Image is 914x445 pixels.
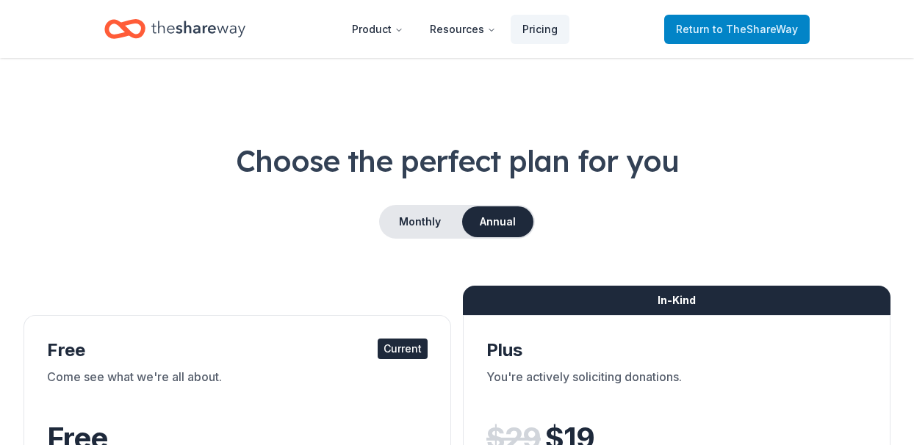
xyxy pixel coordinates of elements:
[47,368,428,409] div: Come see what we're all about.
[462,206,533,237] button: Annual
[713,23,798,35] span: to TheShareWay
[486,368,867,409] div: You're actively soliciting donations.
[340,12,569,46] nav: Main
[24,140,890,181] h1: Choose the perfect plan for you
[381,206,459,237] button: Monthly
[418,15,508,44] button: Resources
[378,339,428,359] div: Current
[486,339,867,362] div: Plus
[676,21,798,38] span: Return
[340,15,415,44] button: Product
[47,339,428,362] div: Free
[511,15,569,44] a: Pricing
[664,15,810,44] a: Returnto TheShareWay
[463,286,890,315] div: In-Kind
[104,12,245,46] a: Home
